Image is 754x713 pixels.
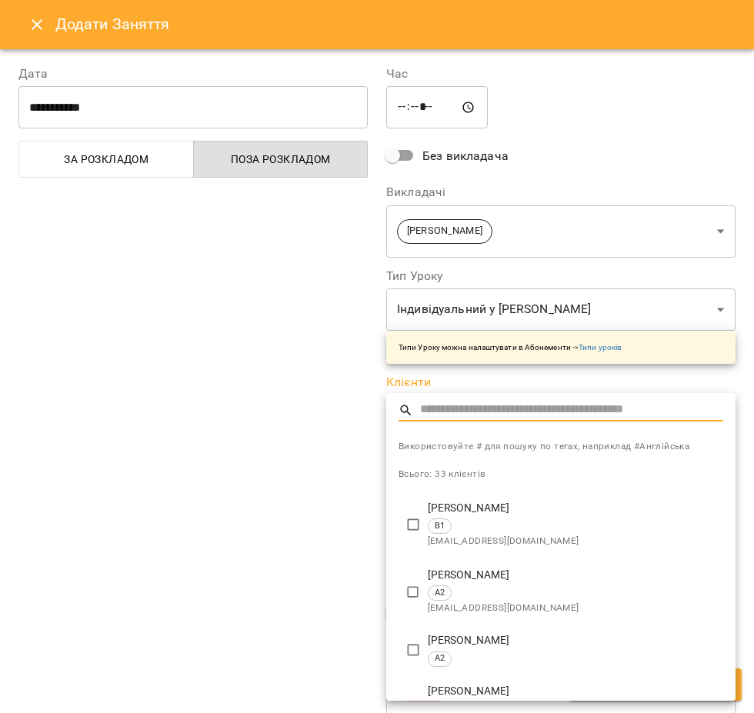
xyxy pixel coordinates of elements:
span: A2 [429,652,451,665]
span: Використовуйте # для пошуку по тегах, наприклад #Англійська [399,439,723,455]
span: [EMAIL_ADDRESS][DOMAIN_NAME] [428,601,723,616]
span: B1 [429,520,451,533]
p: [PERSON_NAME] [428,501,723,516]
p: [PERSON_NAME] [428,568,723,583]
p: [PERSON_NAME] [428,633,723,648]
span: [EMAIL_ADDRESS][DOMAIN_NAME] [428,534,723,549]
span: Всього: 33 клієнтів [399,468,485,479]
p: [PERSON_NAME] [428,684,723,699]
span: A2 [429,587,451,600]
